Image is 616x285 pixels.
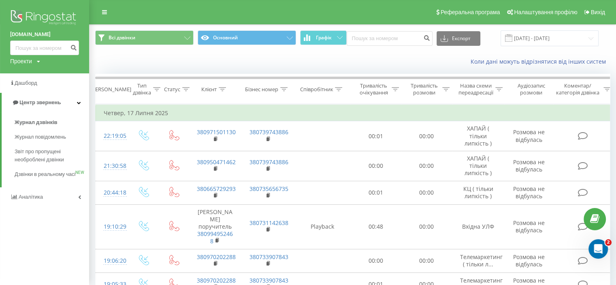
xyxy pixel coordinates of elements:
[10,30,79,39] a: [DOMAIN_NAME]
[513,128,545,143] span: Розмова не відбулась
[15,170,75,178] span: Дзвінки в реальному часі
[554,82,601,96] div: Коментар/категорія дзвінка
[401,249,452,272] td: 00:00
[15,115,89,130] a: Журнал дзвінків
[351,249,401,272] td: 00:00
[15,80,37,86] span: Дашборд
[249,219,288,227] a: 380731142638
[605,239,612,246] span: 2
[197,185,236,193] a: 380665729293
[197,276,236,284] a: 380970202288
[245,86,278,93] div: Бізнес номер
[133,82,151,96] div: Тип дзвінка
[109,34,135,41] span: Всі дзвінки
[460,253,503,268] span: Телемаркетинг ( тільки л...
[249,128,288,136] a: 380739743886
[197,230,233,245] a: 380994952468
[458,82,493,96] div: Назва схеми переадресації
[164,86,180,93] div: Статус
[514,9,577,15] span: Налаштування профілю
[408,82,440,96] div: Тривалість розмови
[15,167,89,182] a: Дзвінки в реальному часіNEW
[513,253,545,268] span: Розмова не відбулась
[249,185,288,193] a: 380735656735
[358,82,390,96] div: Тривалість очікування
[316,35,332,41] span: Графік
[15,144,89,167] a: Звіт про пропущені необроблені дзвінки
[452,181,505,204] td: КЦ ( тільки липкість )
[15,118,58,126] span: Журнал дзвінків
[10,41,79,55] input: Пошук за номером
[197,158,236,166] a: 380950471462
[351,204,401,249] td: 00:48
[452,121,505,151] td: ХАПАЙ ( тільки липкість )
[15,148,85,164] span: Звіт про пропущені необроблені дзвінки
[591,9,605,15] span: Вихід
[95,30,194,45] button: Всі дзвінки
[10,57,32,65] div: Проекти
[96,105,614,121] td: Четвер, 17 Липня 2025
[104,253,120,269] div: 19:06:20
[401,204,452,249] td: 00:00
[19,99,61,105] span: Центр звернень
[189,204,241,249] td: [PERSON_NAME] поручитель
[437,31,480,46] button: Експорт
[197,253,236,261] a: 380970202288
[401,121,452,151] td: 00:00
[2,93,89,112] a: Центр звернень
[300,30,347,45] button: Графік
[452,151,505,181] td: ХАПАЙ ( тільки липкість )
[249,158,288,166] a: 380739743886
[104,158,120,174] div: 21:30:58
[197,128,236,136] a: 380971501130
[10,8,79,28] img: Ringostat logo
[198,30,296,45] button: Основний
[201,86,217,93] div: Клієнт
[513,185,545,200] span: Розмова не відбулась
[19,194,43,200] span: Аналiтика
[588,239,608,259] iframe: Intercom live chat
[513,219,545,234] span: Розмова не відбулась
[104,128,120,144] div: 22:19:05
[351,151,401,181] td: 00:00
[90,86,131,93] div: [PERSON_NAME]
[300,86,333,93] div: Співробітник
[104,219,120,235] div: 19:10:29
[513,158,545,173] span: Розмова не відбулась
[351,121,401,151] td: 00:01
[347,31,433,46] input: Пошук за номером
[441,9,500,15] span: Реферальна програма
[249,253,288,261] a: 380733907843
[15,130,89,144] a: Журнал повідомлень
[401,151,452,181] td: 00:00
[351,181,401,204] td: 00:01
[15,133,66,141] span: Журнал повідомлень
[249,276,288,284] a: 380733907843
[104,185,120,201] div: 20:44:18
[294,204,351,249] td: Playback
[471,58,610,65] a: Коли дані можуть відрізнятися вiд інших систем
[401,181,452,204] td: 00:00
[452,204,505,249] td: Вхідна УЛФ
[512,82,551,96] div: Аудіозапис розмови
